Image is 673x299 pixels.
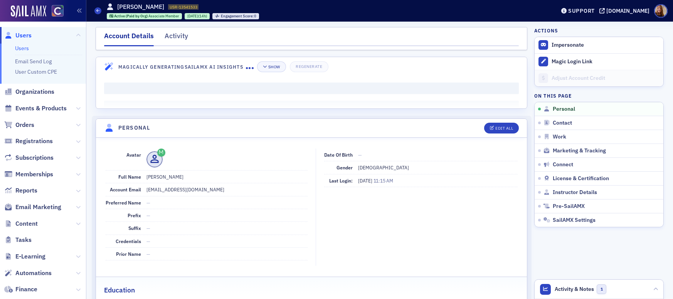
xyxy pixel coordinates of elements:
[15,220,38,228] span: Content
[126,152,141,158] span: Avatar
[268,65,280,69] div: Show
[187,14,198,19] span: [DATE]
[329,177,353,184] span: Last Login:
[599,8,652,14] button: [DOMAIN_NAME]
[4,121,34,129] a: Orders
[117,3,164,11] h1: [PERSON_NAME]
[15,203,61,211] span: Email Marketing
[221,14,257,19] div: 0
[116,238,141,244] span: Credentials
[553,175,609,182] span: License & Certification
[324,152,353,158] span: Date of Birth
[15,252,45,261] span: E-Learning
[534,92,664,99] h4: On this page
[11,5,46,18] img: SailAMX
[15,58,52,65] a: Email Send Log
[148,14,179,19] span: Associate Member
[114,14,148,19] span: Active (Paid by Org)
[46,5,64,18] a: View Homepage
[4,252,45,261] a: E-Learning
[4,104,67,113] a: Events & Products
[553,106,575,113] span: Personal
[4,269,52,277] a: Automations
[106,199,141,206] span: Preferred Name
[15,31,32,40] span: Users
[553,203,585,210] span: Pre-SailAMX
[654,4,668,18] span: Profile
[290,61,328,72] button: Regenerate
[552,58,660,65] div: Magic Login Link
[4,220,38,228] a: Content
[597,284,606,294] span: 1
[553,147,606,154] span: Marketing & Tracking
[374,177,393,184] span: 11:15 AM
[553,161,573,168] span: Connect
[146,238,150,244] span: —
[15,88,54,96] span: Organizations
[118,174,141,180] span: Full Name
[118,63,246,70] h4: Magically Generating SailAMX AI Insights
[358,177,374,184] span: [DATE]
[495,126,513,130] div: Edit All
[534,27,558,34] h4: Actions
[4,236,32,244] a: Tasks
[484,123,519,133] button: Edit All
[15,154,54,162] span: Subscriptions
[535,70,663,86] a: Adjust Account Credit
[128,212,141,218] span: Prefix
[4,285,37,294] a: Finance
[552,75,660,82] div: Adjust Account Credit
[15,236,32,244] span: Tasks
[552,42,584,49] button: Impersonate
[116,251,141,257] span: Prior Name
[553,217,596,224] span: SailAMX Settings
[104,31,154,46] div: Account Details
[15,121,34,129] span: Orders
[358,152,362,158] span: —
[146,251,150,257] span: —
[555,285,594,293] span: Activity & Notes
[15,104,67,113] span: Events & Products
[606,7,649,14] div: [DOMAIN_NAME]
[4,203,61,211] a: Email Marketing
[15,285,37,294] span: Finance
[15,170,53,179] span: Memberships
[110,186,141,193] span: Account Email
[336,164,353,171] span: Gender
[185,13,210,19] div: 2025-08-21 00:00:00
[187,14,207,19] div: (14h)
[553,120,572,127] span: Contact
[146,199,150,206] span: —
[128,225,141,231] span: Suffix
[170,4,197,10] span: USR-13541533
[15,137,53,145] span: Registrations
[15,68,57,75] a: User Custom CPE
[535,53,663,70] button: Magic Login Link
[553,189,597,196] span: Instructor Details
[212,13,259,19] div: Engagement Score: 0
[257,61,286,72] button: Show
[568,7,595,14] div: Support
[4,154,54,162] a: Subscriptions
[358,161,518,174] dd: [DEMOGRAPHIC_DATA]
[104,285,135,295] h2: Education
[4,31,32,40] a: Users
[118,124,150,132] h4: Personal
[146,212,150,218] span: —
[107,13,182,19] div: Active (Paid by Org): Active (Paid by Org): Associate Member
[4,88,54,96] a: Organizations
[146,171,308,183] dd: [PERSON_NAME]
[165,31,188,45] div: Activity
[4,170,53,179] a: Memberships
[52,5,64,17] img: SailAMX
[146,225,150,231] span: —
[553,133,566,140] span: Work
[15,45,29,52] a: Users
[109,14,180,19] a: Active (Paid by Org) Associate Member
[146,183,308,196] dd: [EMAIL_ADDRESS][DOMAIN_NAME]
[15,186,37,195] span: Reports
[4,137,53,145] a: Registrations
[15,269,52,277] span: Automations
[4,186,37,195] a: Reports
